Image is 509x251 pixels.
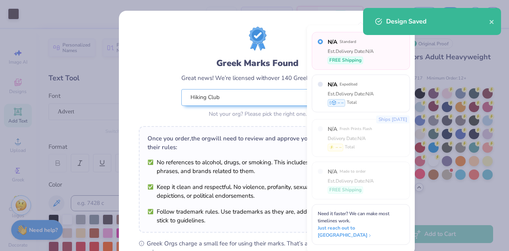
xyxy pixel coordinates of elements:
[318,210,389,224] span: Need it faster? We can make most timelines work.
[386,17,489,26] div: Design Saved
[328,48,374,55] div: Est. Delivery Date: N/A
[340,126,372,132] span: Fresh Prints Flash
[328,167,337,176] span: N/A
[148,183,368,200] li: Keep it clean and respectful. No violence, profanity, sexual content, offensive depictions, or po...
[328,80,337,89] span: N/A
[336,144,342,151] span: – –
[340,82,357,87] span: Expedited
[181,57,334,70] div: Greek Marks Found
[328,90,374,97] div: Est. Delivery Date: N/A
[328,135,372,142] div: Delivery Date: N/A
[340,169,366,174] span: Made to order
[148,158,368,175] li: No references to alcohol, drugs, or smoking. This includes related images, phrases, and brands re...
[329,186,361,193] span: FREE Shipping
[148,134,368,152] div: Once you order, the org will need to review and approve your design. These are their rules:
[340,39,356,45] span: Standard
[328,125,337,133] span: N/A
[329,56,361,64] span: FREE Shipping
[181,110,334,118] div: Not your org? Please pick the right one.
[345,144,355,151] span: Total
[249,27,266,51] img: license-marks-badge.png
[148,207,368,225] li: Follow trademark rules. Use trademarks as they are, add required symbols and stick to guidelines.
[328,38,337,46] span: N/A
[338,99,344,106] span: – –
[347,99,357,106] span: Total
[489,17,495,26] button: close
[328,177,374,185] div: Est. Delivery Date: N/A
[318,224,404,239] span: Just reach out to [GEOGRAPHIC_DATA]
[181,72,334,83] div: Great news! We’re licensed with over 140 Greek Orgs.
